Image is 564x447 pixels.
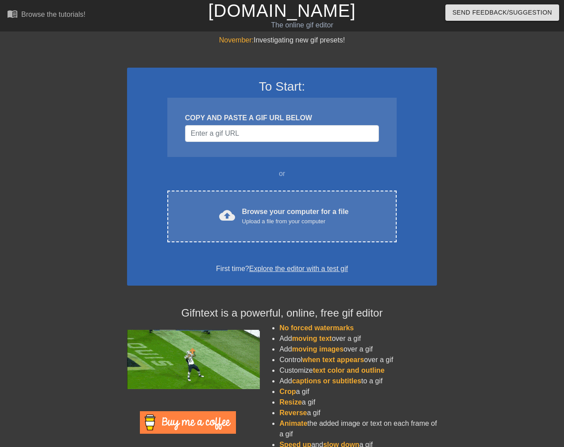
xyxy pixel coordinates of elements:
span: Animate [279,420,307,427]
span: No forced watermarks [279,324,354,332]
img: football_small.gif [127,330,260,389]
span: menu_book [7,8,18,19]
span: Crop [279,388,296,395]
li: Control over a gif [279,355,437,365]
a: [DOMAIN_NAME] [208,1,355,20]
li: Add to a gif [279,376,437,386]
li: a gif [279,386,437,397]
li: a gif [279,397,437,408]
span: captions or subtitles [292,377,361,385]
li: the added image or text on each frame of a gif [279,418,437,439]
div: Browse your computer for a file [242,206,349,226]
input: Username [185,125,379,142]
span: Send Feedback/Suggestion [452,7,552,18]
div: First time? [139,264,425,274]
div: The online gif editor [193,20,412,31]
li: Add over a gif [279,333,437,344]
span: cloud_upload [219,207,235,223]
div: Browse the tutorials! [21,11,85,18]
img: Buy Me A Coffee [140,411,236,434]
div: Upload a file from your computer [242,217,349,226]
span: text color and outline [313,367,385,374]
h3: To Start: [139,79,425,94]
span: November: [219,36,254,44]
span: Resize [279,398,302,406]
span: Reverse [279,409,307,416]
button: Send Feedback/Suggestion [445,4,559,21]
div: Investigating new gif presets! [127,35,437,46]
span: when text appears [302,356,364,363]
li: a gif [279,408,437,418]
div: COPY AND PASTE A GIF URL BELOW [185,113,379,123]
li: Customize [279,365,437,376]
span: moving text [292,335,332,342]
div: or [150,168,414,179]
span: moving images [292,345,344,353]
a: Browse the tutorials! [7,8,85,22]
h4: Gifntext is a powerful, online, free gif editor [127,307,437,320]
a: Explore the editor with a test gif [249,265,348,272]
li: Add over a gif [279,344,437,355]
